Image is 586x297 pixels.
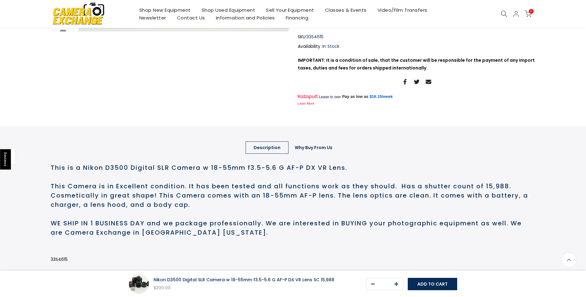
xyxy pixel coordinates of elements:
[210,14,280,22] a: Information and Policies
[51,256,536,279] p: 33S4615
[51,28,75,45] img: Nikon D3500 Digital SLR Camera w 18-55mm f3.5-5.6 G AF-P DX VR Lens Digital Cameras - Digital SLR...
[298,33,536,41] div: SKU:
[287,141,340,154] a: Why Buy From Us
[561,252,577,268] a: Back to the top
[298,102,314,105] a: Learn More
[154,284,334,292] div: $399.99
[525,10,532,17] a: 0
[196,6,261,14] a: Shop Used Equipment
[319,94,341,99] span: Lease to own
[342,94,369,99] span: Pay as low as
[408,278,457,290] button: Add to cart
[414,78,419,86] a: Share on Twitter
[306,33,323,41] span: 33S4615
[369,94,393,99] a: $16.15/week
[372,6,433,14] a: Video/Film Transfers
[298,43,536,50] div: Availability :
[280,14,314,22] a: Financing
[51,172,536,237] h2: This Camera is in Excellent condition. It has been tested and all functions work as they should. ...
[154,276,334,284] div: Nikon D3500 Digital SLR Camera w 18-55mm f3.5-5.6 G AF-P DX VR Lens SC 15,988
[261,6,320,14] a: Sell Your Equipment
[134,6,196,14] a: Shop New Equipment
[129,274,149,294] img: Nikon D3500 Digital SLR Camera w 18-55mm f3.5-5.6 G AF-P DX VR Lens Digital Cameras - Digital SLR...
[134,14,171,22] a: Newsletter
[298,57,535,71] strong: IMPORTANT: It is a condition of sale, that the customer will be responsible for the payment of an...
[402,78,408,86] a: Share on Facebook
[171,14,210,22] a: Contact Us
[51,163,536,172] h2: This is a Nikon D3500 Digital SLR Camera w 18-55mm f3.5-5.6 G AF-P DX VR Lens.
[529,9,533,14] span: 0
[426,78,431,86] a: Share on Email
[319,6,372,14] a: Classes & Events
[323,43,339,49] span: In Stock
[246,141,289,154] a: Description
[417,281,448,287] span: Add to cart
